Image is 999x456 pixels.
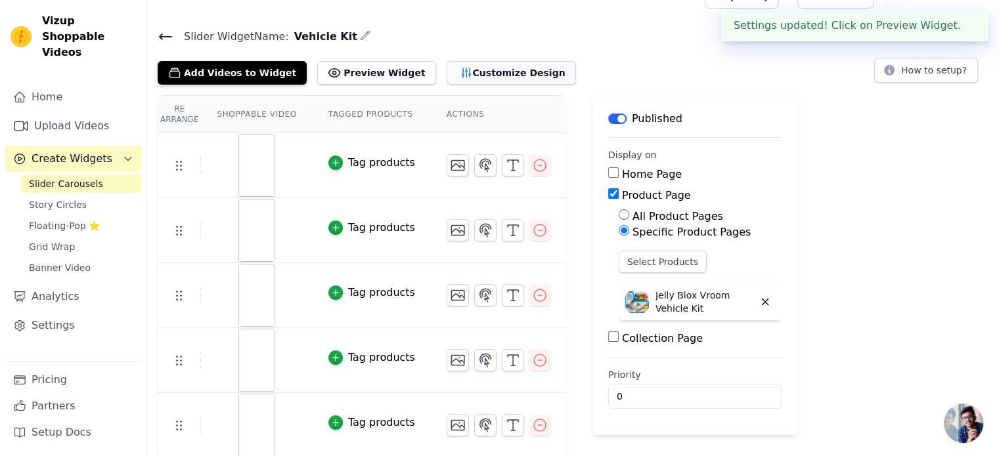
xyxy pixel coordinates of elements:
button: Change Thumbnail [447,284,469,306]
span: Banner Video [29,261,91,274]
div: Tag products [348,415,415,430]
p: Jelly Blox Vroom Vehicle Kit [655,289,754,315]
button: Tag products [328,155,415,171]
label: Priority [608,368,782,381]
button: Change Thumbnail [447,349,469,371]
label: Product Page [622,189,691,201]
button: Tag products [328,415,415,430]
button: Delete widget [754,291,776,313]
button: Add Videos to Widget [158,61,307,85]
button: Select Products [619,251,707,273]
span: Create Widgets [32,151,112,167]
div: Tag products [348,285,415,301]
button: How to setup? [874,58,978,83]
th: Actions [431,96,566,133]
a: Banner Video [21,259,141,277]
p: Published [632,111,682,127]
span: Grid Wrap [29,240,75,253]
a: Floating-Pop ⭐ [21,217,141,235]
label: All Product Pages [633,210,723,222]
button: Tag products [328,350,415,365]
a: Partners [5,393,141,419]
div: Settings updated! Click on Preview Widget. [721,10,989,41]
button: Customize Design [447,61,576,85]
span: Vehicle Kit [289,29,357,45]
button: Tag products [328,220,415,236]
span: Slider Widget Name: [173,29,289,45]
img: Vizup [11,26,32,47]
div: Edit Name [360,28,370,45]
button: Change Thumbnail [447,414,469,436]
span: Slider Carousels [29,177,103,190]
button: Change Thumbnail [447,219,469,241]
button: Create Widgets [5,146,141,172]
button: Close [961,18,976,33]
th: Re Arrange [158,96,201,133]
span: Floating-Pop ⭐ [29,219,100,232]
label: Collection Page [622,332,703,344]
div: Tag products [348,220,415,236]
button: Change Thumbnail [447,154,469,176]
span: Vizup Shoppable Videos [42,13,136,60]
a: Story Circles [21,196,141,214]
div: Open chat [944,404,983,443]
div: Tag products [348,350,415,365]
button: Tag products [328,285,415,301]
a: Upload Videos [5,113,141,139]
a: Slider Carousels [21,175,141,193]
th: Shoppable Video [201,96,312,133]
a: Grid Wrap [21,238,141,256]
a: Analytics [5,283,141,310]
a: Pricing [5,367,141,393]
a: Setup Docs [5,419,141,446]
th: Tagged Products [313,96,431,133]
a: How to setup? [874,67,978,79]
label: Home Page [622,168,682,180]
label: Specific Product Pages [633,226,751,238]
legend: Display on [608,148,657,161]
span: Story Circles [29,198,87,211]
a: Home [5,84,141,110]
button: Preview Widget [317,61,435,85]
img: Jelly Blox Vroom Vehicle Kit [624,289,650,315]
a: Settings [5,312,141,339]
div: Tag products [348,155,415,171]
